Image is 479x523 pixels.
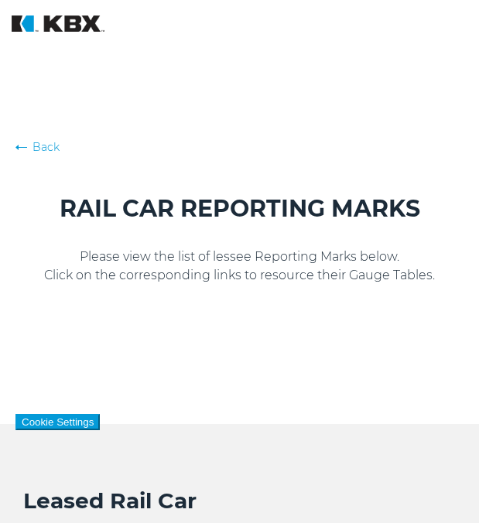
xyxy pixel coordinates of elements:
[23,486,456,515] h2: Leased Rail Car
[12,15,104,32] img: KBX Logistics
[15,414,100,430] button: Cookie Settings
[15,193,464,224] h1: RAIL CAR REPORTING MARKS
[15,139,464,155] a: Back
[15,248,464,285] p: Please view the list of lessee Reporting Marks below. Click on the corresponding links to resourc...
